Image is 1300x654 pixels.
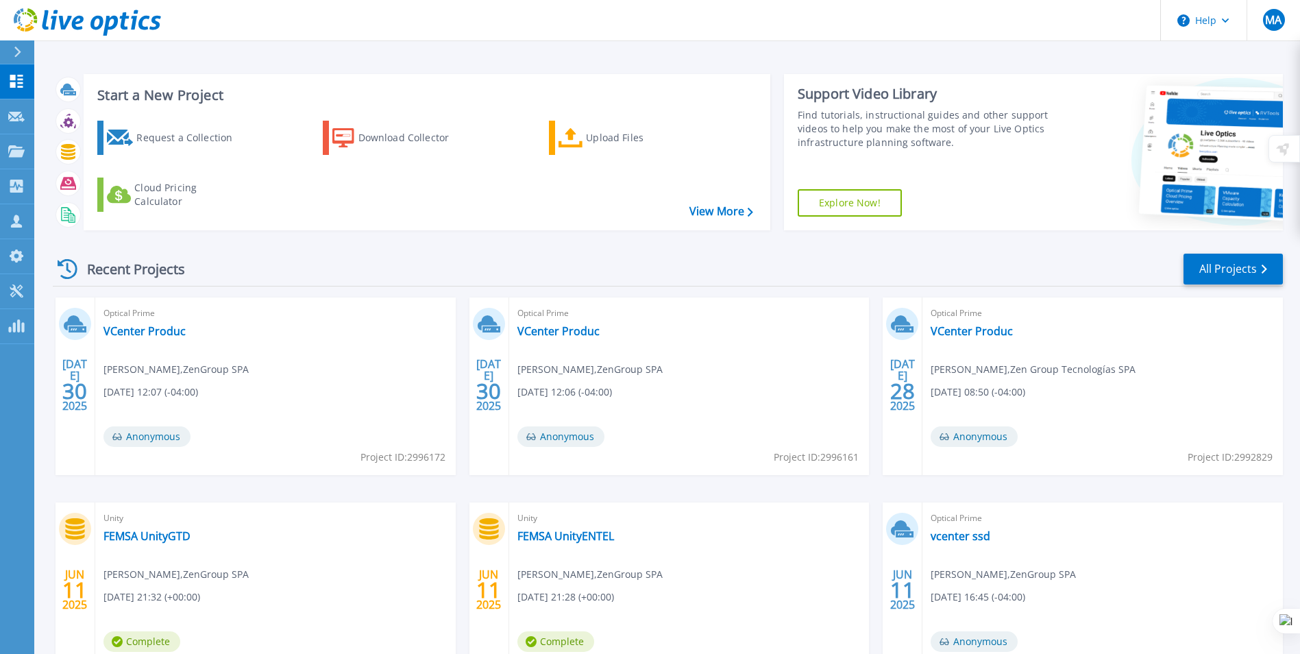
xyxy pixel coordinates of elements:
span: 11 [62,584,87,596]
span: 11 [890,584,915,596]
div: JUN 2025 [890,565,916,615]
a: vcenter ssd [931,529,990,543]
div: JUN 2025 [62,565,88,615]
span: 30 [62,385,87,397]
span: Optical Prime [931,306,1275,321]
a: All Projects [1184,254,1283,284]
span: Anonymous [103,426,191,447]
div: [DATE] 2025 [890,360,916,410]
span: [PERSON_NAME] , ZenGroup SPA [517,567,663,582]
a: VCenter Produc [517,324,600,338]
span: [PERSON_NAME] , ZenGroup SPA [931,567,1076,582]
span: [PERSON_NAME] , ZenGroup SPA [517,362,663,377]
a: VCenter Produc [931,324,1013,338]
span: Optical Prime [103,306,447,321]
span: [DATE] 12:07 (-04:00) [103,385,198,400]
span: Anonymous [931,426,1018,447]
a: Cloud Pricing Calculator [97,178,250,212]
span: Unity [103,511,447,526]
span: [PERSON_NAME] , Zen Group Tecnologías SPA [931,362,1136,377]
span: Anonymous [517,426,604,447]
span: 28 [890,385,915,397]
a: Download Collector [323,121,476,155]
div: Download Collector [358,124,468,152]
span: Optical Prime [931,511,1275,526]
div: [DATE] 2025 [62,360,88,410]
span: Project ID: 2992829 [1188,450,1273,465]
a: VCenter Produc [103,324,186,338]
span: Complete [517,631,594,652]
div: Support Video Library [798,85,1052,103]
div: Request a Collection [136,124,246,152]
a: FEMSA UnityENTEL [517,529,614,543]
span: Project ID: 2996172 [360,450,445,465]
span: Anonymous [931,631,1018,652]
span: Unity [517,511,861,526]
div: [DATE] 2025 [476,360,502,410]
span: Complete [103,631,180,652]
span: Project ID: 2996161 [774,450,859,465]
h3: Start a New Project [97,88,752,103]
a: View More [689,205,753,218]
a: Upload Files [549,121,702,155]
span: [DATE] 16:45 (-04:00) [931,590,1025,605]
a: FEMSA UnityGTD [103,529,191,543]
span: [DATE] 21:32 (+00:00) [103,590,200,605]
div: Cloud Pricing Calculator [134,181,244,208]
span: [DATE] 08:50 (-04:00) [931,385,1025,400]
div: Recent Projects [53,252,204,286]
span: [DATE] 21:28 (+00:00) [517,590,614,605]
span: 30 [476,385,501,397]
span: MA [1265,14,1281,25]
div: JUN 2025 [476,565,502,615]
span: [PERSON_NAME] , ZenGroup SPA [103,567,249,582]
span: [PERSON_NAME] , ZenGroup SPA [103,362,249,377]
a: Request a Collection [97,121,250,155]
div: Find tutorials, instructional guides and other support videos to help you make the most of your L... [798,108,1052,149]
span: 11 [476,584,501,596]
div: Upload Files [586,124,696,152]
span: Optical Prime [517,306,861,321]
a: Explore Now! [798,189,902,217]
span: [DATE] 12:06 (-04:00) [517,385,612,400]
